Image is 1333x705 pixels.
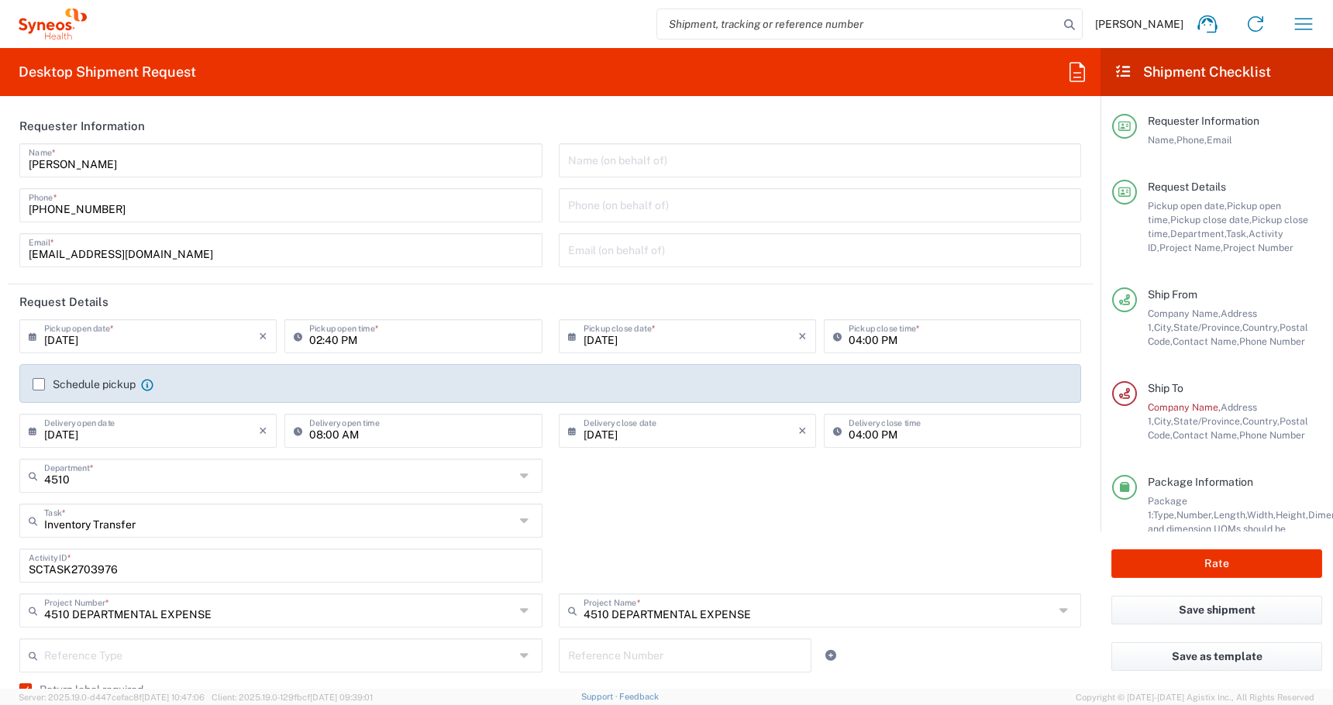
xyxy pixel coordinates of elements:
h2: Desktop Shipment Request [19,63,196,81]
span: Phone Number [1239,429,1305,441]
span: City, [1154,322,1173,333]
span: Country, [1242,322,1280,333]
span: Length, [1214,509,1247,521]
span: Ship To [1148,382,1183,394]
span: Country, [1242,415,1280,427]
span: Project Number [1223,242,1293,253]
i: × [798,324,807,349]
i: × [259,324,267,349]
span: Company Name, [1148,308,1221,319]
span: Phone, [1176,134,1207,146]
span: Copyright © [DATE]-[DATE] Agistix Inc., All Rights Reserved [1076,690,1314,704]
span: Contact Name, [1173,335,1239,347]
span: Project Name, [1159,242,1223,253]
span: Pickup close date, [1170,214,1252,225]
span: Phone Number [1239,335,1305,347]
span: Requester Information [1148,115,1259,127]
span: Package Information [1148,476,1253,488]
span: Client: 2025.19.0-129fbcf [212,693,373,702]
a: Support [581,692,620,701]
span: Package 1: [1148,495,1187,521]
label: Schedule pickup [33,378,136,390]
span: [PERSON_NAME] [1095,17,1183,31]
span: Server: 2025.19.0-d447cefac8f [19,693,205,702]
a: Feedback [619,692,659,701]
input: Shipment, tracking or reference number [657,9,1059,39]
span: State/Province, [1173,415,1242,427]
span: Pickup open date, [1148,200,1227,211]
span: [DATE] 09:39:01 [310,693,373,702]
button: Save shipment [1111,596,1322,624]
span: [DATE] 10:47:06 [142,693,205,702]
span: Type, [1153,509,1176,521]
span: Number, [1176,509,1214,521]
span: Ship From [1148,288,1197,301]
span: Width, [1247,509,1276,521]
a: Add Reference [820,645,842,666]
span: Height, [1276,509,1308,521]
h2: Shipment Checklist [1114,63,1271,81]
button: Rate [1111,549,1322,578]
span: Department, [1170,228,1226,239]
span: Task, [1226,228,1249,239]
label: Return label required [19,683,143,696]
span: City, [1154,415,1173,427]
i: × [259,418,267,443]
h2: Requester Information [19,119,145,134]
h2: Request Details [19,294,108,310]
span: Email [1207,134,1232,146]
span: State/Province, [1173,322,1242,333]
span: Request Details [1148,181,1226,193]
span: Contact Name, [1173,429,1239,441]
i: × [798,418,807,443]
span: Company Name, [1148,401,1221,413]
span: Name, [1148,134,1176,146]
button: Save as template [1111,642,1322,671]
